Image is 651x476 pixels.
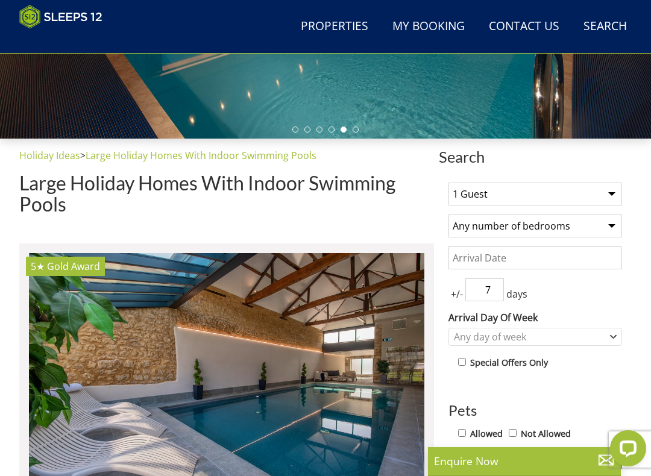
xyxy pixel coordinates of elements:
[19,149,80,162] a: Holiday Ideas
[439,148,632,165] span: Search
[579,13,632,40] a: Search
[80,149,86,162] span: >
[484,13,564,40] a: Contact Us
[388,13,470,40] a: My Booking
[448,246,622,269] input: Arrival Date
[600,425,651,476] iframe: LiveChat chat widget
[19,5,102,29] img: Sleeps 12
[451,330,607,343] div: Any day of week
[296,13,373,40] a: Properties
[31,260,45,273] span: Churchill 20 has a 5 star rating under the Quality in Tourism Scheme
[448,287,465,301] span: +/-
[470,356,548,369] label: Special Offers Only
[470,427,503,440] label: Allowed
[521,427,571,440] label: Not Allowed
[448,402,622,418] h3: Pets
[19,172,434,215] h1: Large Holiday Homes With Indoor Swimming Pools
[448,310,622,325] label: Arrival Day Of Week
[86,149,316,162] a: Large Holiday Homes With Indoor Swimming Pools
[504,287,530,301] span: days
[13,36,140,46] iframe: Customer reviews powered by Trustpilot
[47,260,100,273] span: Churchill 20 has been awarded a Gold Award by Visit England
[434,453,615,469] p: Enquire Now
[448,328,622,346] div: Combobox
